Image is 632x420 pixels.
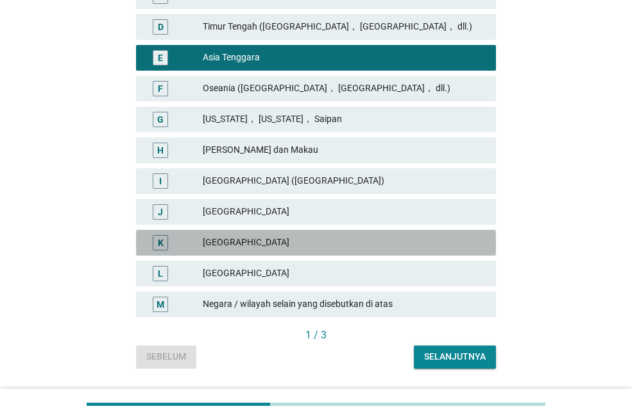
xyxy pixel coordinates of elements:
div: D [158,20,164,33]
div: [GEOGRAPHIC_DATA] [203,235,486,250]
div: [GEOGRAPHIC_DATA] [203,266,486,281]
div: K [158,236,164,249]
div: Oseania ([GEOGRAPHIC_DATA]， [GEOGRAPHIC_DATA]， dll.) [203,81,486,96]
div: J [158,205,163,218]
div: [GEOGRAPHIC_DATA] [203,204,486,220]
div: I [159,174,162,188]
div: E [158,51,163,64]
div: [US_STATE]， [US_STATE]， Saipan [203,112,486,127]
div: Selanjutnya [424,350,486,363]
div: 1 / 3 [136,328,496,343]
div: H [157,143,164,157]
div: [GEOGRAPHIC_DATA] ([GEOGRAPHIC_DATA]) [203,173,486,189]
div: [PERSON_NAME] dan Makau [203,143,486,158]
button: Selanjutnya [414,346,496,369]
div: L [158,267,163,280]
div: Negara / wilayah selain yang disebutkan di atas [203,297,486,312]
div: G [157,112,164,126]
div: Timur Tengah ([GEOGRAPHIC_DATA]， [GEOGRAPHIC_DATA]， dll.) [203,19,486,35]
div: F [158,82,163,95]
div: M [157,297,164,311]
div: Asia Tenggara [203,50,486,66]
